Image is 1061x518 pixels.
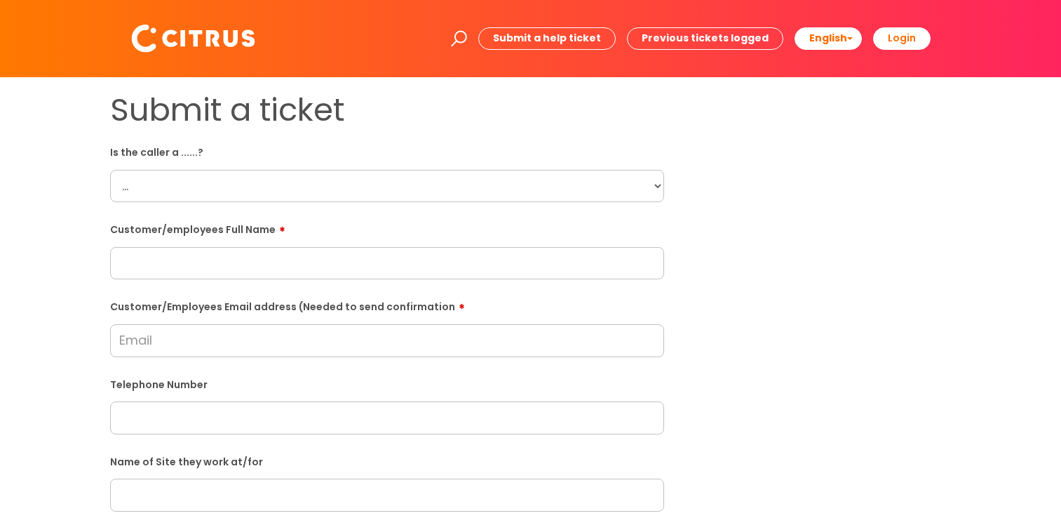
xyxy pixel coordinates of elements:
[110,91,664,129] h1: Submit a ticket
[627,27,783,49] a: Previous tickets logged
[110,376,664,391] label: Telephone Number
[873,27,931,49] a: Login
[478,27,616,49] a: Submit a help ticket
[809,31,847,45] span: English
[110,296,664,313] label: Customer/Employees Email address (Needed to send confirmation
[110,144,664,159] label: Is the caller a ......?
[110,219,664,236] label: Customer/employees Full Name
[110,324,664,357] input: Email
[110,453,664,468] label: Name of Site they work at/for
[888,31,916,45] b: Login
